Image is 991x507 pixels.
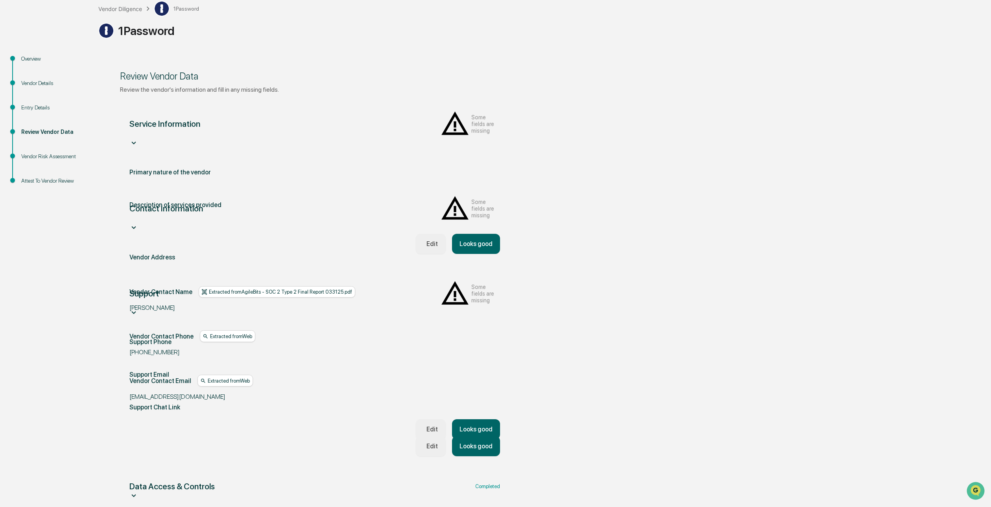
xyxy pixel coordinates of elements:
[98,23,114,39] img: Vendor Logo
[129,371,169,378] div: Support Email
[129,403,180,411] div: Support Chat Link
[129,109,500,149] div: Service InformationSome fields are missing
[21,55,86,63] div: Overview
[16,114,50,122] span: Data Lookup
[120,70,509,82] div: Review Vendor Data
[5,96,54,110] a: 🖐️Preclearance
[27,60,129,68] div: Start new chat
[129,481,215,491] div: Data Access & Controls
[129,168,500,254] div: Service InformationSome fields are missing
[8,60,22,74] img: 1746055101610-c473b297-6a78-478c-a979-82029cc54cd1
[57,100,63,106] div: 🗄️
[54,96,101,110] a: 🗄️Attestations
[471,114,500,134] span: Some fields are missing
[21,79,86,87] div: Vendor Details
[129,119,200,129] div: Service Information
[129,194,500,233] div: Contact InformationSome fields are missing
[21,152,86,161] div: Vendor Risk Assessment
[471,283,500,303] span: Some fields are missing
[134,63,143,72] button: Start new chat
[475,483,500,489] span: Completed
[27,68,100,74] div: We're available if you need us!
[471,198,500,218] span: Some fields are missing
[129,481,500,501] div: Data Access & ControlsCompleted
[5,111,53,125] a: 🔎Data Lookup
[98,23,987,39] div: 1Password
[21,104,86,112] div: Entry Details
[154,1,199,17] div: 1Password
[120,86,509,93] div: Review the vendor's information and fill in any missing fields.
[55,133,95,139] a: Powered byPylon
[8,17,143,29] p: How can we help?
[129,253,175,261] div: Vendor Address
[78,133,95,139] span: Pylon
[423,442,438,450] div: Edit
[129,338,172,346] div: Support Phone
[16,99,51,107] span: Preclearance
[65,99,98,107] span: Attestations
[98,6,142,12] div: Vendor Diligence
[154,1,170,17] img: Vendor Logo
[21,128,86,136] div: Review Vendor Data
[21,177,86,185] div: Attest To Vendor Review
[129,253,500,439] div: Service InformationSome fields are missing
[129,338,500,456] div: Service InformationSome fields are missing
[452,436,500,456] button: Looks good
[8,115,14,121] div: 🔎
[129,289,159,298] div: Support
[129,204,203,213] div: Contact Information
[416,436,445,456] button: Edit
[966,481,987,502] iframe: Open customer support
[129,168,211,176] div: Primary nature of the vendor
[8,100,14,106] div: 🖐️
[129,279,500,318] div: SupportSome fields are missing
